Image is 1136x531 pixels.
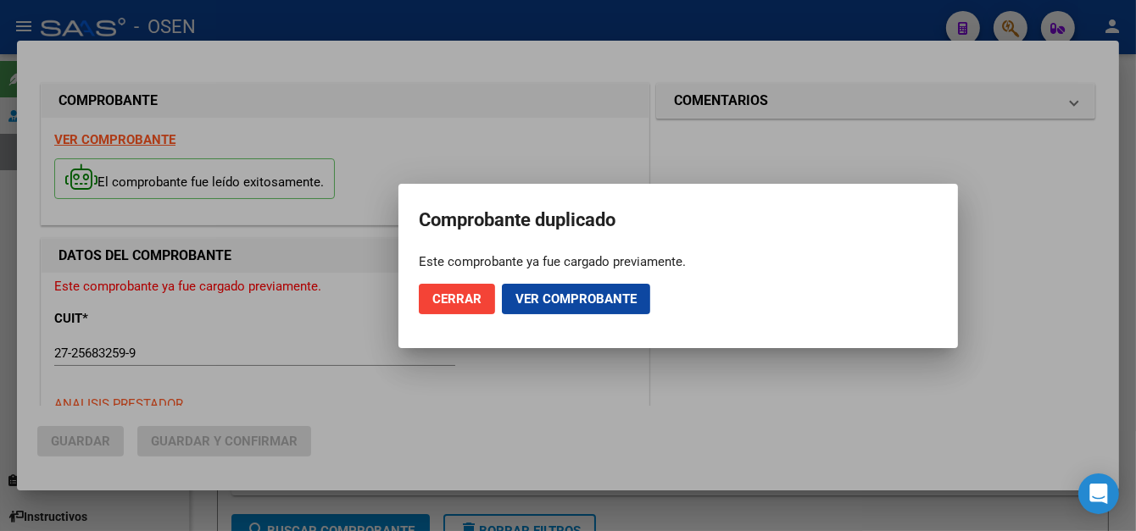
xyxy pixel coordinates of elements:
span: Ver comprobante [515,291,637,307]
button: Cerrar [419,284,495,314]
div: Open Intercom Messenger [1078,473,1119,514]
h2: Comprobante duplicado [419,204,938,236]
div: Este comprobante ya fue cargado previamente. [419,253,938,270]
span: Cerrar [432,291,482,307]
button: Ver comprobante [502,284,650,314]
